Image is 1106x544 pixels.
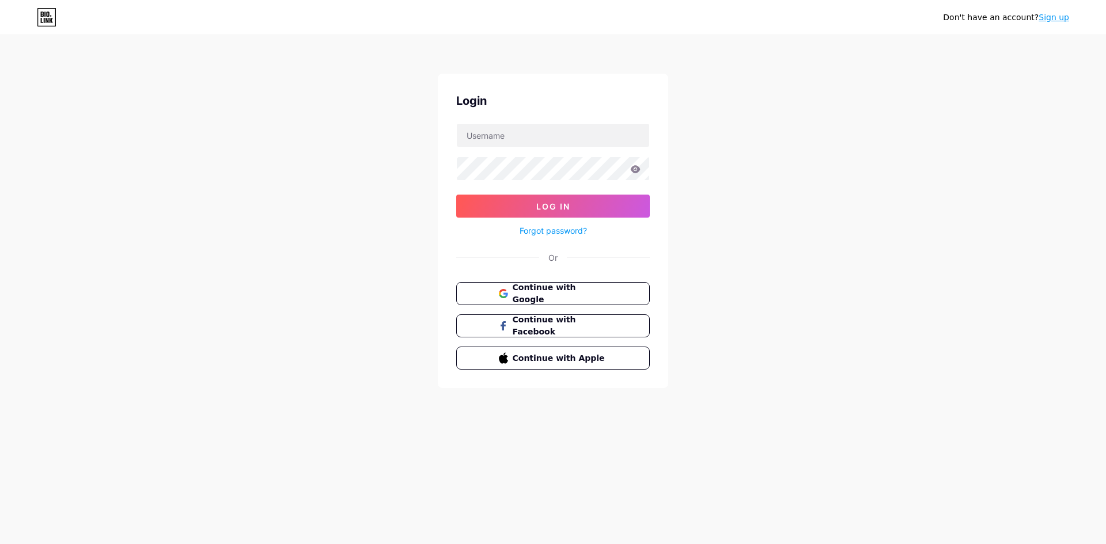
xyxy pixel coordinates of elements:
span: Continue with Apple [513,352,608,364]
div: Login [456,92,650,109]
div: Or [548,252,558,264]
input: Username [457,124,649,147]
div: Don't have an account? [943,12,1069,24]
button: Log In [456,195,650,218]
span: Log In [536,201,570,211]
button: Continue with Facebook [456,314,650,337]
a: Sign up [1039,13,1069,22]
span: Continue with Facebook [513,314,608,338]
a: Forgot password? [520,225,587,237]
button: Continue with Google [456,282,650,305]
span: Continue with Google [513,281,608,306]
button: Continue with Apple [456,347,650,370]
